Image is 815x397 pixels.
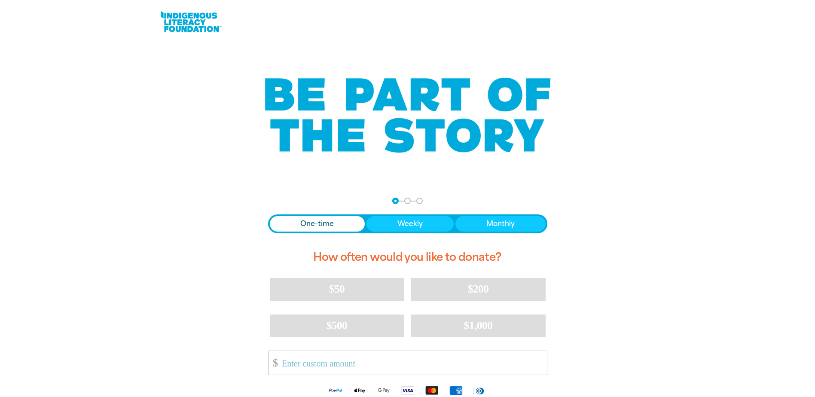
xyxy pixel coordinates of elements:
[468,283,489,295] span: $200
[276,351,546,375] input: Enter custom amount
[396,385,420,395] img: Visa logo
[366,216,454,232] button: Weekly
[411,315,546,337] button: $1,000
[411,278,546,300] button: $200
[455,216,546,232] button: Monthly
[468,386,492,396] img: Diners Club logo
[324,385,348,395] img: Paypal logo
[404,198,411,204] button: Navigate to step 2 of 3 to enter your details
[348,385,372,395] img: Apple Pay logo
[464,319,493,332] span: $1,000
[300,219,334,229] span: One-time
[270,315,404,337] button: $500
[420,385,444,395] img: Mastercard logo
[270,216,365,232] button: One-time
[327,319,348,332] span: $500
[397,219,423,229] span: Weekly
[257,61,558,170] img: Be part of the story
[486,219,515,229] span: Monthly
[268,244,547,271] h2: How often would you like to donate?
[392,198,399,204] button: Navigate to step 1 of 3 to enter your donation amount
[269,353,278,373] span: $
[268,214,547,233] div: Donation frequency
[372,385,396,395] img: Google Pay logo
[444,385,468,395] img: American Express logo
[329,283,345,295] span: $50
[270,278,404,300] button: $50
[416,198,423,204] button: Navigate to step 3 of 3 to enter your payment details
